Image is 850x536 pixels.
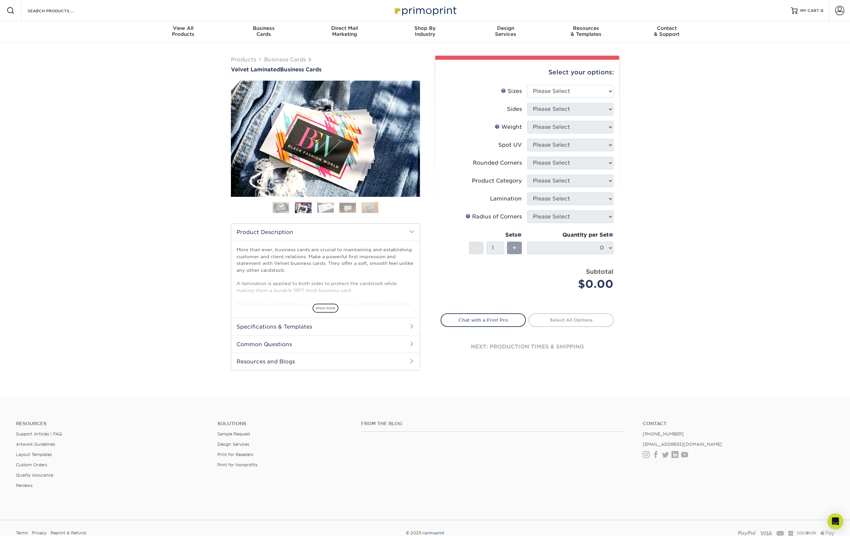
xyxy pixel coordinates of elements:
a: Business Cards [264,56,306,63]
h4: From the Blog [361,421,625,426]
h2: Specifications & Templates [231,318,420,335]
img: Business Cards 04 [339,202,356,213]
img: Business Cards 05 [362,202,378,213]
div: Services [465,25,546,37]
span: show more [313,304,338,313]
a: Layout Templates [16,452,52,457]
span: Contact [626,25,707,31]
a: Quality Assurance [16,473,53,478]
div: Cards [224,25,304,37]
div: Radius of Corners [465,213,522,221]
img: Primoprint [421,530,445,535]
div: Sets [469,231,522,239]
img: Primoprint [392,3,458,18]
a: Contact& Support [626,21,707,42]
div: Spot UV [498,141,522,149]
img: Business Cards 02 [295,203,312,213]
span: View All [143,25,224,31]
h2: Product Description [231,224,420,241]
a: DesignServices [465,21,546,42]
div: Lamination [490,195,522,203]
iframe: Google Customer Reviews [2,516,56,534]
span: Design [465,25,546,31]
h2: Common Questions [231,336,420,353]
a: Artwork Guidelines [16,442,55,447]
a: Print for Resellers [217,452,253,457]
span: 0 [820,8,823,13]
div: & Support [626,25,707,37]
h2: Resources and Blogs [231,353,420,370]
a: BusinessCards [224,21,304,42]
a: Direct MailMarketing [304,21,385,42]
span: Business [224,25,304,31]
a: Products [231,56,256,63]
span: Direct Mail [304,25,385,31]
a: [PHONE_NUMBER] [643,431,684,436]
img: Velvet Laminated 02 [231,81,420,197]
span: Resources [546,25,626,31]
a: Print for Nonprofits [217,462,257,467]
div: Select your options: [441,60,614,85]
a: Velvet LaminatedBusiness Cards [231,66,420,73]
div: Product Category [472,177,522,185]
p: More than ever, business cards are crucial to maintaining and establishing customer and client re... [237,246,414,354]
h4: Solutions [217,421,351,426]
div: Sides [507,105,522,113]
div: Open Intercom Messenger [827,513,843,529]
div: Sizes [501,87,522,95]
div: $0.00 [532,276,613,292]
div: next: production times & shipping [441,327,614,367]
div: Marketing [304,25,385,37]
input: SEARCH PRODUCTS..... [27,7,92,15]
span: Shop By [385,25,465,31]
span: - [475,243,478,253]
div: Quantity per Set [527,231,613,239]
a: View AllProducts [143,21,224,42]
span: + [512,243,517,253]
img: Business Cards 03 [317,202,334,213]
a: [EMAIL_ADDRESS][DOMAIN_NAME] [643,442,722,447]
a: Support Articles | FAQ [16,431,62,436]
span: Velvet Laminated [231,66,280,73]
strong: Subtotal [586,268,613,275]
h4: Resources [16,421,207,426]
a: Select All Options [529,313,614,327]
a: Design Services [217,442,249,447]
img: Business Cards 01 [273,199,289,216]
div: Products [143,25,224,37]
a: Contact [643,421,834,426]
a: Custom Orders [16,462,47,467]
a: Chat with a Print Pro [441,313,526,327]
div: Weight [495,123,522,131]
div: Industry [385,25,465,37]
h1: Business Cards [231,66,420,73]
div: & Templates [546,25,626,37]
a: Reviews [16,483,33,488]
a: Resources& Templates [546,21,626,42]
span: MY CART [800,8,819,14]
a: Shop ByIndustry [385,21,465,42]
a: Sample Request [217,431,250,436]
div: Rounded Corners [473,159,522,167]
